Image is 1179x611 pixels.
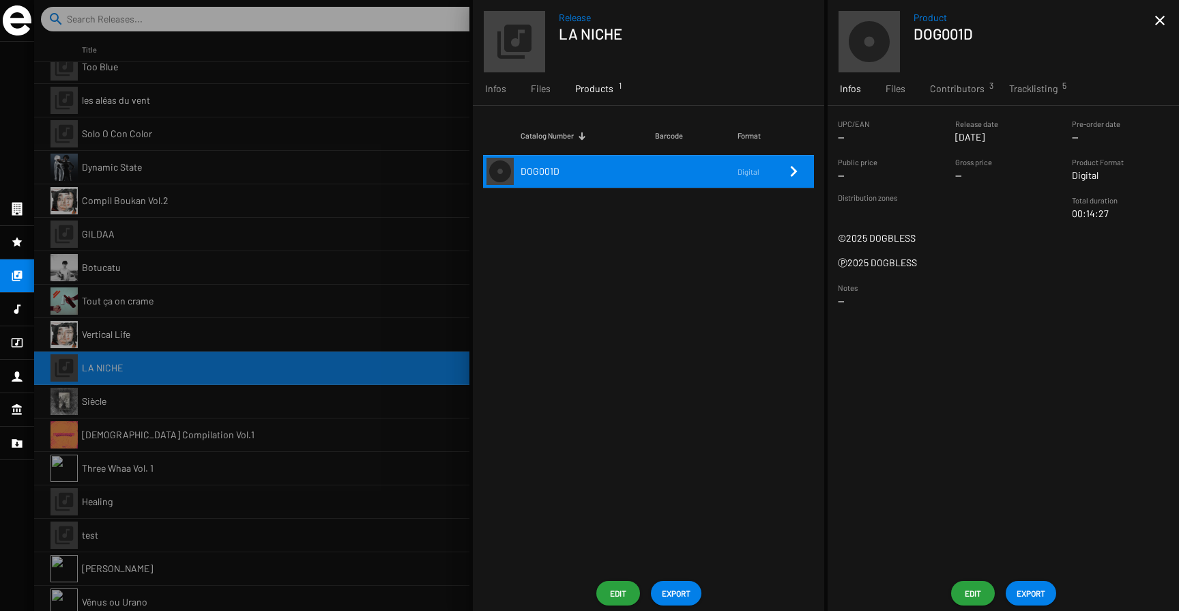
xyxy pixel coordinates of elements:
p: [DATE] [955,130,998,144]
small: UPC/EAN [838,119,870,128]
p: 00:14:27 [1072,207,1169,221]
span: Files [886,82,905,96]
span: Tracklisting [1009,82,1058,96]
span: Release [559,11,800,25]
small: Public price [838,158,877,167]
div: Format [738,129,785,143]
h1: LA NICHE [559,25,789,42]
span: Infos [485,82,506,96]
span: Products [575,82,613,96]
small: Release date [955,119,998,128]
span: Digital [738,167,759,176]
button: Edit [596,581,640,606]
span: Digital [1072,169,1098,181]
span: EXPORT [1017,581,1045,606]
small: Distribution zones [838,193,1051,203]
span: Infos [840,82,861,96]
small: Pre-order date [1072,119,1120,128]
span: Ⓟ2025 DOGBLESS [838,257,917,268]
span: DOG001D [521,165,559,177]
mat-icon: Remove Reference [785,163,802,180]
span: Files [531,82,551,96]
button: EXPORT [651,581,701,606]
div: Format [738,129,761,143]
span: Edit [607,581,629,606]
p: -- [838,169,877,182]
span: EXPORT [662,581,690,606]
button: Edit [951,581,995,606]
span: Edit [962,581,984,606]
small: Total duration [1072,196,1118,205]
mat-icon: close [1152,12,1168,29]
p: -- [955,169,992,182]
img: grand-sigle.svg [3,5,31,35]
div: Catalog Number [521,129,655,143]
button: EXPORT [1006,581,1056,606]
span: Contributors [930,82,985,96]
small: Notes [838,283,858,292]
p: -- [838,294,1169,308]
h1: DOG001D [914,25,1144,42]
small: Product Format [1072,158,1124,167]
span: Product [914,11,1154,25]
div: Catalog Number [521,129,574,143]
p: -- [1072,130,1120,144]
small: Gross price [955,158,992,167]
p: -- [838,130,870,144]
div: Barcode [655,129,683,143]
div: Barcode [655,129,738,143]
span: ©2025 DOGBLESS [838,232,916,244]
